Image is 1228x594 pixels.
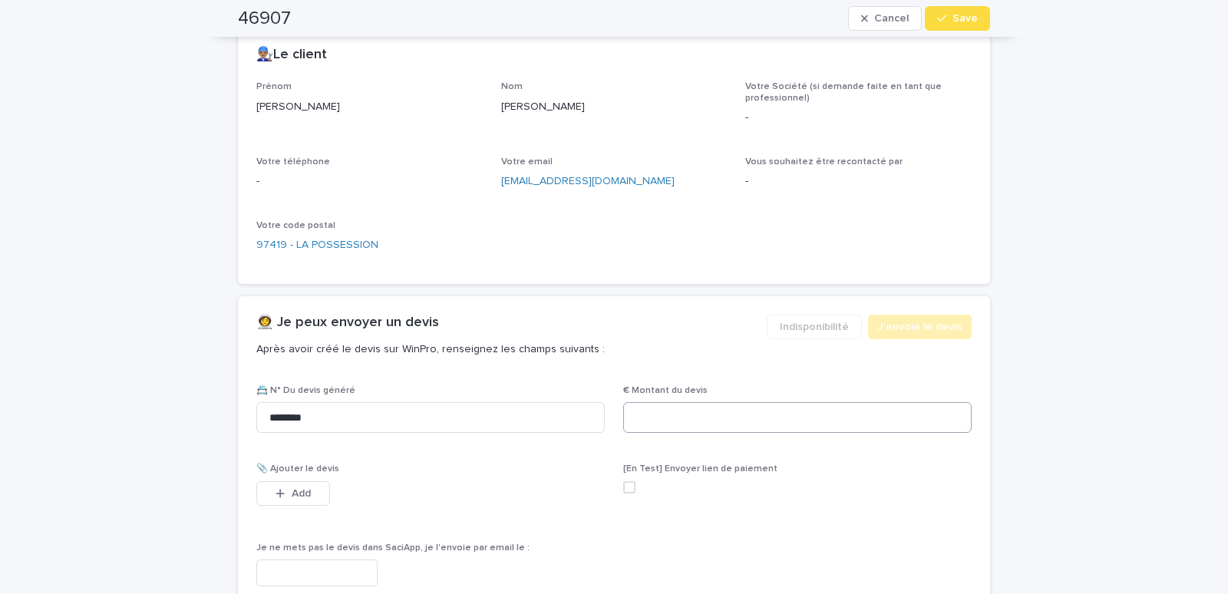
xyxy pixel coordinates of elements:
p: Après avoir créé le devis sur WinPro, renseignez les champs suivants : [256,342,754,356]
span: Nom [501,82,523,91]
span: Indisponibilité [780,319,849,335]
h2: 👩‍🚀 Je peux envoyer un devis [256,315,439,332]
span: € Montant du devis [623,386,708,395]
span: Votre Société (si demande faite en tant que professionnel) [745,82,942,102]
span: J'envoie le devis [878,319,962,335]
p: - [256,173,483,190]
button: Save [925,6,990,31]
button: Add [256,481,330,506]
a: 97419 - LA POSSESSION [256,237,378,253]
button: Cancel [848,6,922,31]
h2: 👨🏽‍🔧Le client [256,47,327,64]
span: Cancel [874,13,909,24]
p: - [745,110,972,126]
h2: 46907 [238,8,291,30]
a: [EMAIL_ADDRESS][DOMAIN_NAME] [501,176,675,186]
span: Votre email [501,157,553,167]
span: [En Test] Envoyer lien de paiement [623,464,777,474]
span: Prénom [256,82,292,91]
span: Save [952,13,978,24]
span: Votre code postal [256,221,335,230]
span: 📇 N° Du devis généré [256,386,355,395]
button: Indisponibilité [767,315,862,339]
span: Vous souhaitez être recontacté par [745,157,903,167]
p: [PERSON_NAME] [501,99,728,115]
p: - [745,173,972,190]
p: [PERSON_NAME] [256,99,483,115]
span: 📎 Ajouter le devis [256,464,339,474]
span: Votre téléphone [256,157,330,167]
span: Add [292,488,311,499]
span: Je ne mets pas le devis dans SaciApp, je l'envoie par email le : [256,543,530,553]
button: J'envoie le devis [868,315,972,339]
